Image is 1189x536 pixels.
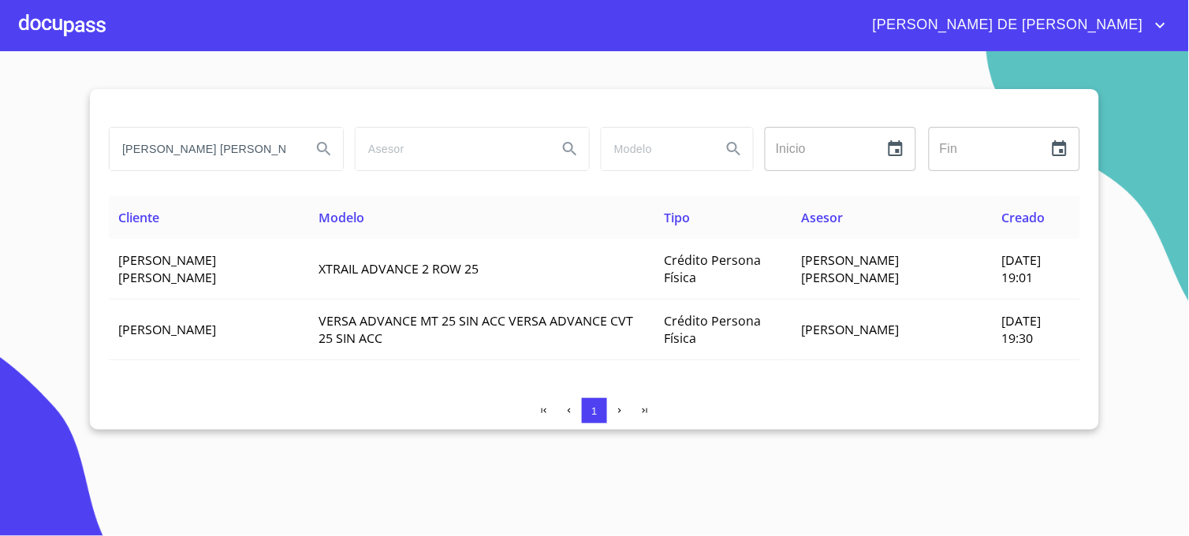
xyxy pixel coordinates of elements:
input: search [110,128,299,170]
span: [DATE] 19:30 [1002,312,1042,347]
button: Search [305,130,343,168]
span: Cliente [118,209,159,226]
span: Crédito Persona Física [664,251,761,286]
button: Search [551,130,589,168]
button: account of current user [861,13,1170,38]
span: Asesor [801,209,843,226]
span: Modelo [319,209,364,226]
span: [PERSON_NAME] [PERSON_NAME] [118,251,216,286]
span: [PERSON_NAME] [118,321,216,338]
button: Search [715,130,753,168]
span: Creado [1002,209,1045,226]
span: [DATE] 19:01 [1002,251,1042,286]
span: Tipo [664,209,690,226]
input: search [602,128,709,170]
button: 1 [582,398,607,423]
span: XTRAIL ADVANCE 2 ROW 25 [319,260,479,277]
span: 1 [591,405,597,417]
span: [PERSON_NAME] DE [PERSON_NAME] [861,13,1151,38]
span: VERSA ADVANCE MT 25 SIN ACC VERSA ADVANCE CVT 25 SIN ACC [319,312,633,347]
span: [PERSON_NAME] [801,321,899,338]
span: Crédito Persona Física [664,312,761,347]
span: [PERSON_NAME] [PERSON_NAME] [801,251,899,286]
input: search [356,128,545,170]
